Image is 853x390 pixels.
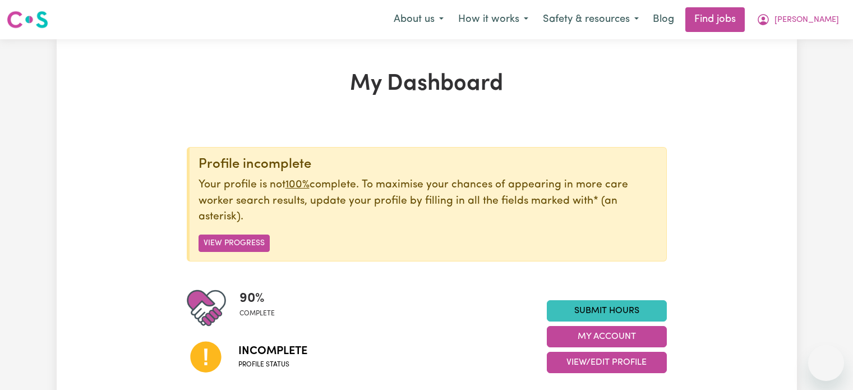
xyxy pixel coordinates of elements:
[238,360,307,370] span: Profile status
[386,8,451,31] button: About us
[239,288,284,328] div: Profile completeness: 90%
[774,14,839,26] span: [PERSON_NAME]
[646,7,681,32] a: Blog
[239,288,275,309] span: 90 %
[199,157,657,173] div: Profile incomplete
[285,180,310,190] u: 100%
[7,10,48,30] img: Careseekers logo
[808,345,844,381] iframe: Button to launch messaging window
[547,326,667,347] button: My Account
[451,8,536,31] button: How it works
[187,71,667,98] h1: My Dashboard
[239,309,275,319] span: complete
[7,7,48,33] a: Careseekers logo
[536,8,646,31] button: Safety & resources
[199,235,270,252] button: View Progress
[199,177,657,226] p: Your profile is not complete. To maximise your chances of appearing in more care worker search re...
[685,7,745,32] a: Find jobs
[749,8,846,31] button: My Account
[547,300,667,322] a: Submit Hours
[238,343,307,360] span: Incomplete
[547,352,667,373] button: View/Edit Profile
